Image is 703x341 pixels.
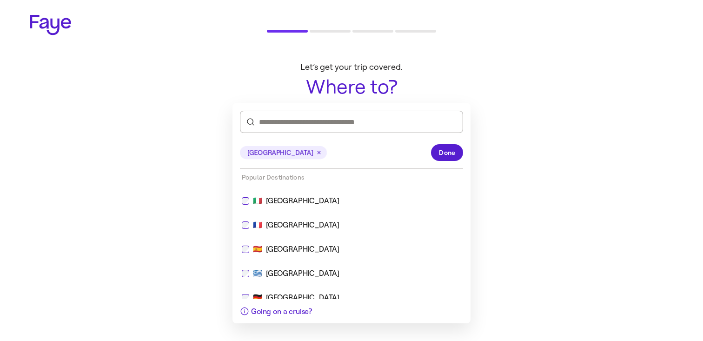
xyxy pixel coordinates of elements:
button: Done [431,144,463,161]
div: [GEOGRAPHIC_DATA] [266,244,339,255]
div: [GEOGRAPHIC_DATA] [266,195,339,207]
span: Going on a cruise? [251,307,312,316]
button: Going on a cruise? [232,299,319,323]
div: 🇮🇹 [242,195,461,207]
div: [GEOGRAPHIC_DATA] [266,292,339,303]
div: [GEOGRAPHIC_DATA] [266,220,339,231]
div: 🇬🇷 [242,268,461,279]
div: 🇫🇷 [242,220,461,231]
div: [GEOGRAPHIC_DATA] [266,268,339,279]
div: Popular Destinations [232,169,471,186]
div: 🇩🇪 [242,292,461,303]
p: Let’s get your trip covered. [234,62,469,73]
span: Done [439,148,455,158]
div: 🇪🇸 [242,244,461,255]
h1: Where to? [234,76,469,98]
span: [GEOGRAPHIC_DATA] [247,148,313,158]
